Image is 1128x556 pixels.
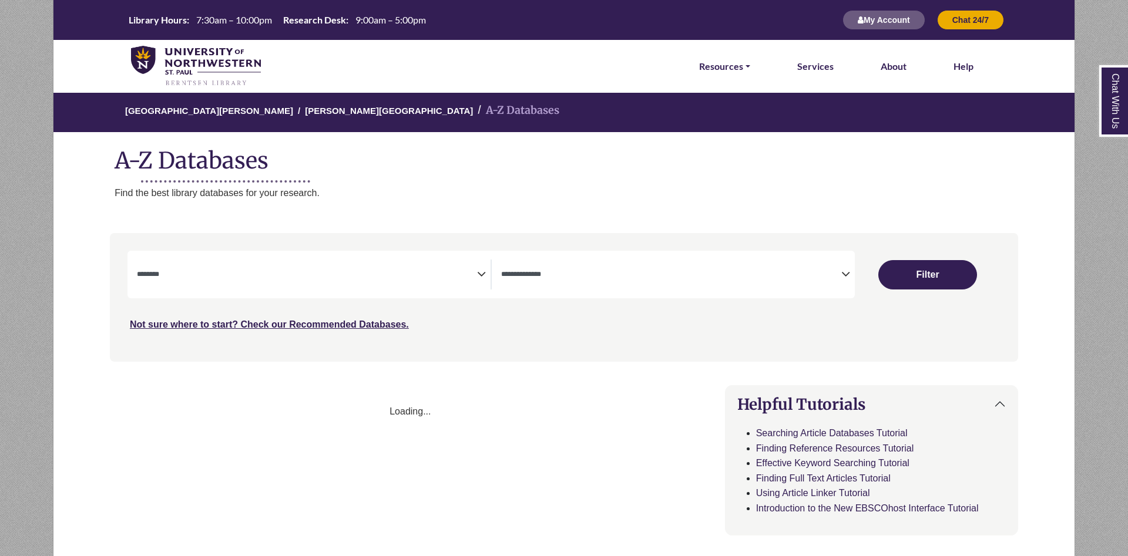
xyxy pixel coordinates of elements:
[937,10,1004,30] button: Chat 24/7
[878,260,977,289] button: Submit for Search Results
[954,59,973,74] a: Help
[305,104,473,116] a: [PERSON_NAME][GEOGRAPHIC_DATA]
[110,404,711,419] div: Loading...
[756,443,914,453] a: Finding Reference Resources Tutorial
[756,488,870,498] a: Using Article Linker Tutorial
[797,59,834,74] a: Services
[110,233,1018,361] nav: Search filters
[842,15,925,25] a: My Account
[196,14,272,25] span: 7:30am – 10:00pm
[130,319,409,329] a: Not sure where to start? Check our Recommended Databases.
[756,458,909,468] a: Effective Keyword Searching Tutorial
[699,59,750,74] a: Resources
[124,14,431,27] a: Hours Today
[355,14,426,25] span: 9:00am – 5:00pm
[842,10,925,30] button: My Account
[881,59,907,74] a: About
[756,503,979,513] a: Introduction to the New EBSCOhost Interface Tutorial
[756,473,891,483] a: Finding Full Text Articles Tutorial
[124,14,190,26] th: Library Hours:
[726,386,1018,423] button: Helpful Tutorials
[756,428,908,438] a: Searching Article Databases Tutorial
[124,14,431,25] table: Hours Today
[131,46,261,87] img: library_home
[473,102,559,119] li: A-Z Databases
[278,14,349,26] th: Research Desk:
[937,15,1004,25] a: Chat 24/7
[125,104,293,116] a: [GEOGRAPHIC_DATA][PERSON_NAME]
[501,271,841,280] textarea: Filter
[137,271,477,280] textarea: Filter
[53,92,1075,132] nav: breadcrumb
[53,138,1075,174] h1: A-Z Databases
[115,186,1075,201] p: Find the best library databases for your research.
